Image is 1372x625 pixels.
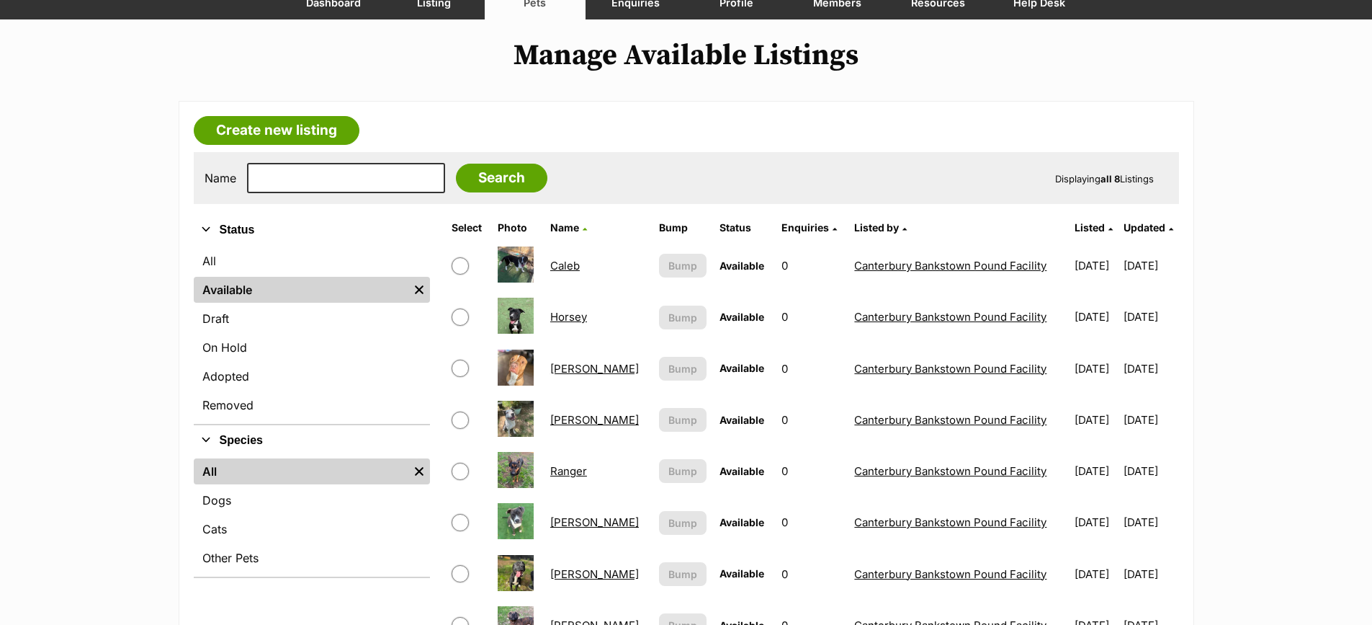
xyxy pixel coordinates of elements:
span: Available [719,465,764,477]
td: 0 [776,549,848,599]
span: Listed by [854,221,899,234]
a: Enquiries [781,221,837,234]
td: [DATE] [1069,344,1122,394]
a: Removed [194,392,430,418]
td: 0 [776,497,848,547]
a: Caleb [550,259,580,272]
button: Bump [659,254,707,278]
td: [DATE] [1124,292,1177,342]
a: Available [194,277,408,303]
a: Adopted [194,363,430,389]
a: Canterbury Bankstown Pound Facility [854,567,1046,581]
span: Available [719,260,764,272]
a: Updated [1124,221,1173,234]
a: Remove filter [408,458,430,484]
a: Ranger [550,464,587,478]
span: Available [719,414,764,426]
a: [PERSON_NAME] [550,413,639,427]
td: [DATE] [1069,446,1122,496]
button: Bump [659,357,707,381]
th: Bump [653,216,712,239]
span: Listed [1075,221,1105,234]
a: Remove filter [408,277,430,303]
td: 0 [776,292,848,342]
strong: all 8 [1100,173,1120,185]
td: 0 [776,395,848,445]
a: [PERSON_NAME] [550,362,639,376]
span: translation missing: en.admin.listings.index.attributes.enquiries [781,221,829,234]
a: Other Pets [194,545,430,571]
a: Dogs [194,487,430,513]
a: Create new listing [194,116,359,145]
a: Horsey [550,310,587,324]
a: Canterbury Bankstown Pound Facility [854,362,1046,376]
span: Updated [1124,221,1165,234]
a: [PERSON_NAME] [550,515,639,529]
th: Select [446,216,490,239]
td: [DATE] [1069,395,1122,445]
a: Cats [194,516,430,542]
td: [DATE] [1069,241,1122,291]
a: All [194,458,408,484]
td: 0 [776,446,848,496]
a: Draft [194,306,430,332]
button: Species [194,431,430,450]
span: Bump [668,464,697,479]
td: [DATE] [1124,446,1177,496]
span: Bump [668,567,697,582]
a: Canterbury Bankstown Pound Facility [854,259,1046,272]
a: Canterbury Bankstown Pound Facility [854,464,1046,478]
th: Status [714,216,774,239]
td: [DATE] [1124,241,1177,291]
td: [DATE] [1124,549,1177,599]
a: Canterbury Bankstown Pound Facility [854,310,1046,324]
span: Available [719,567,764,580]
th: Photo [492,216,543,239]
span: Bump [668,412,697,427]
button: Bump [659,511,707,535]
button: Status [194,221,430,239]
td: [DATE] [1124,497,1177,547]
td: [DATE] [1069,292,1122,342]
span: Bump [668,361,697,376]
button: Bump [659,459,707,483]
span: Bump [668,258,697,273]
td: [DATE] [1124,344,1177,394]
a: On Hold [194,334,430,360]
div: Species [194,456,430,577]
a: All [194,248,430,274]
span: Available [719,311,764,323]
td: 0 [776,344,848,394]
button: Bump [659,306,707,329]
a: Listed [1075,221,1113,234]
td: [DATE] [1069,497,1122,547]
a: [PERSON_NAME] [550,567,639,581]
button: Bump [659,408,707,432]
a: Canterbury Bankstown Pound Facility [854,413,1046,427]
div: Status [194,245,430,424]
button: Bump [659,562,707,586]
span: Available [719,362,764,374]
td: 0 [776,241,848,291]
span: Available [719,516,764,528]
span: Bump [668,310,697,325]
span: Displaying Listings [1055,173,1154,185]
input: Search [456,164,547,192]
label: Name [205,172,236,185]
span: Bump [668,515,697,531]
span: Name [550,221,579,234]
td: [DATE] [1069,549,1122,599]
a: Listed by [854,221,907,234]
a: Canterbury Bankstown Pound Facility [854,515,1046,529]
a: Name [550,221,587,234]
td: [DATE] [1124,395,1177,445]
